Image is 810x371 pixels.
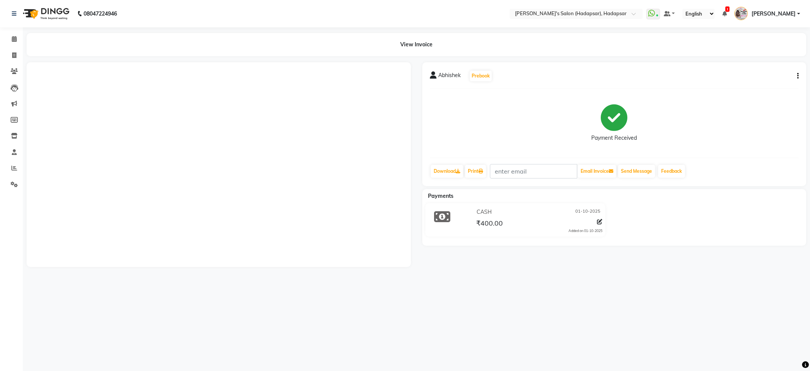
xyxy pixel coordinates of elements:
[477,208,492,216] span: CASH
[658,165,685,178] a: Feedback
[490,164,577,178] input: enter email
[578,165,616,178] button: Email Invoice
[476,219,503,229] span: ₹400.00
[431,165,463,178] a: Download
[618,165,655,178] button: Send Message
[465,165,486,178] a: Print
[722,10,727,17] a: 1
[84,3,117,24] b: 08047224946
[752,10,796,18] span: [PERSON_NAME]
[568,228,602,234] div: Added on 01-10-2025
[591,134,637,142] div: Payment Received
[19,3,71,24] img: logo
[27,33,806,56] div: View Invoice
[725,6,729,12] span: 1
[470,71,492,81] button: Prebook
[428,193,453,199] span: Payments
[575,208,600,216] span: 01-10-2025
[734,7,748,20] img: PAVAN
[438,71,461,82] span: Abhishek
